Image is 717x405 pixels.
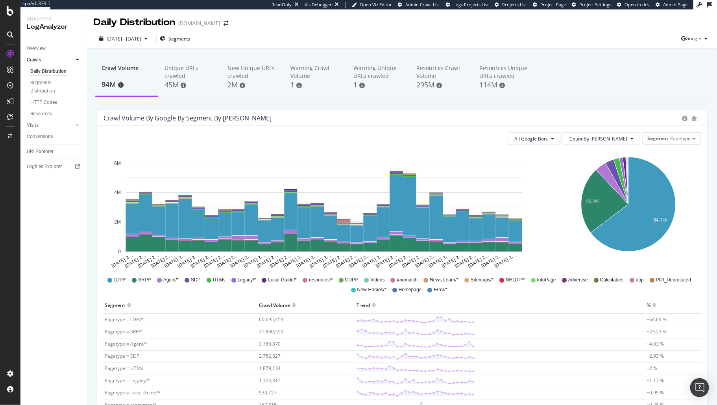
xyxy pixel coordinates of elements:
[309,277,333,283] span: resources/*
[160,32,190,45] button: Segments
[259,353,281,359] span: 2,752,827
[224,20,228,26] div: arrow-right-arrow-left
[495,2,527,8] a: Projects List
[27,121,74,129] a: Visits
[434,287,448,293] span: Error/*
[259,328,283,335] span: 21,800,550
[647,389,664,396] span: +0.99 %
[663,2,687,7] span: Admin Page
[118,249,121,254] text: 0
[102,64,152,79] div: Crawl Volume
[27,22,81,31] div: LogAnalyzer
[27,163,62,171] div: Logfiles Explorer
[502,2,527,7] span: Projects List
[656,277,691,283] span: POI_Deprecated
[103,114,272,122] div: Crawl Volume by google by Segment by [PERSON_NAME]
[471,277,493,283] span: Sitemaps/*
[30,67,81,76] a: Daily Distribution
[105,377,150,384] span: Pagetype = Legacy/*
[568,277,588,283] span: Advertise
[430,277,458,283] span: News-Learn/*
[114,190,121,196] text: 4M
[164,80,215,90] div: 45M
[569,135,627,142] span: Count By Day
[691,116,697,121] div: bug
[259,299,290,311] div: Crawl Volume
[397,277,418,283] span: #nomatch
[399,287,422,293] span: Homepage
[653,218,667,223] text: 64.7%
[617,2,650,8] a: Open in dev
[105,340,148,347] span: Pagetype = Agent/*
[506,277,525,283] span: NHLDP/*
[114,219,121,225] text: 2M
[290,80,341,90] div: 1
[178,19,220,27] div: [DOMAIN_NAME]
[682,116,687,121] div: circle-info
[30,110,52,118] div: Resources
[268,277,297,283] span: Local-Guide/*
[105,365,143,372] span: Pagetype = UTMs
[30,79,74,95] div: Segments Distribution
[259,340,281,347] span: 3,789,870
[27,148,81,156] a: URL Explorer
[647,135,668,142] span: Segment
[360,2,392,7] span: Open Viz Editor
[636,277,644,283] span: app
[647,377,664,384] span: +1.17 %
[107,35,141,42] span: [DATE] - [DATE]
[103,151,544,269] div: A chart.
[227,80,278,90] div: 2M
[647,340,664,347] span: +4.03 %
[238,277,256,283] span: Legacy/*
[272,2,293,8] div: ReadOnly:
[352,2,392,8] a: Open Viz Editor
[27,148,54,156] div: URL Explorer
[656,2,687,8] a: Admin Page
[398,2,440,8] a: Admin Crawl List
[30,98,57,107] div: HTTP Codes
[259,377,281,384] span: 1,104,315
[647,299,650,311] div: %
[105,316,143,323] span: Pagetype = LDP/*
[537,277,556,283] span: InfoPage
[168,35,190,42] span: Segments
[105,299,125,311] div: Segment
[27,121,39,129] div: Visits
[357,299,370,311] div: Trend
[514,135,548,142] span: All Google Bots
[105,328,143,335] span: Pagetype = SRP/*
[416,80,467,90] div: 295M
[353,64,404,80] div: Warning Unique URLs crawled
[446,2,489,8] a: Logs Projects List
[259,365,281,372] span: 1,879,134
[259,389,277,396] span: 930,727
[259,316,283,323] span: 60,695,459
[105,389,161,396] span: Pagetype = Local-Guide/*
[102,80,152,90] div: 94M
[227,64,278,80] div: New Unique URLs crawled
[353,80,404,90] div: 1
[163,277,179,283] span: Agent/*
[681,32,711,45] button: Google
[27,133,81,141] a: Conversions
[563,132,640,145] button: Count By [PERSON_NAME]
[105,353,139,359] span: Pagetype = SDP
[647,316,667,323] span: +64.69 %
[290,64,341,80] div: Warning Crawl Volume
[114,277,126,283] span: LDP/*
[558,151,699,269] svg: A chart.
[572,2,611,8] a: Project Settings
[27,56,41,64] div: Crawls
[30,98,81,107] a: HTTP Codes
[690,378,709,397] div: Open Intercom Messenger
[27,56,74,64] a: Crawls
[27,163,81,171] a: Logfiles Explorer
[647,328,667,335] span: +23.23 %
[625,2,650,7] span: Open in dev
[27,44,46,53] div: Overview
[647,365,657,372] span: +2 %
[305,2,333,8] div: Viz Debugger:
[27,16,81,22] div: Analytics
[533,2,566,8] a: Project Page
